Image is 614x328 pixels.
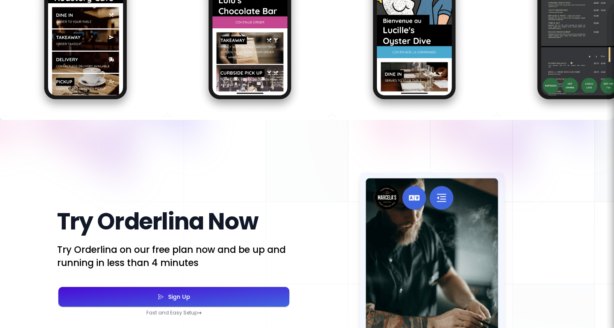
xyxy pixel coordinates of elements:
span: Try Orderlina Now [57,205,258,238]
button: Sign Up [58,287,289,307]
p: Fast and Easy Setup ➜ [57,310,291,316]
p: Try Orderlina on our free plan now and be up and running in less than 4 minutes [57,243,291,269]
div: Sign Up [164,294,190,300]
